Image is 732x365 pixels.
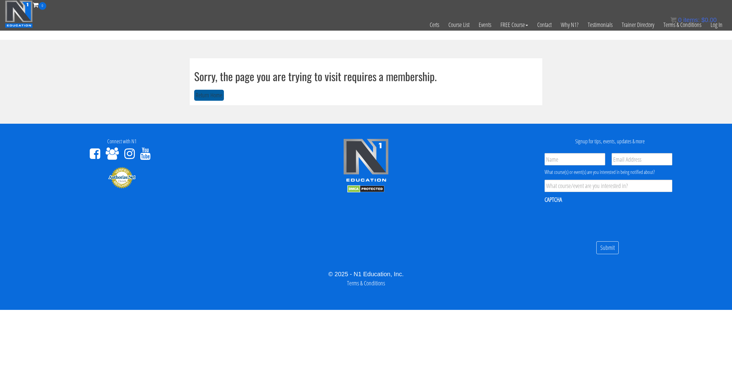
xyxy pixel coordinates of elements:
span: $ [701,17,705,23]
button: Return Home [194,90,224,101]
input: Name [545,153,605,165]
img: n1-education [5,0,33,28]
label: CAPTCHA [545,196,562,204]
h4: Connect with N1 [5,138,240,145]
bdi: 0.00 [701,17,717,23]
a: FREE Course [496,10,533,40]
img: DMCA.com Protection Status [347,185,384,193]
a: Contact [533,10,556,40]
iframe: reCAPTCHA [545,208,638,231]
a: Terms & Conditions [347,279,385,287]
div: © 2025 - N1 Education, Inc. [5,269,727,279]
a: Log In [706,10,727,40]
div: What course(s) or event(s) are you interested in being notified about? [545,168,672,176]
h4: Signup for tips, events, updates & more [492,138,727,145]
img: n1-edu-logo [343,138,389,184]
a: Why N1? [556,10,583,40]
img: icon11.png [670,17,677,23]
span: 0 [39,2,46,10]
input: Submit [596,241,619,254]
span: 0 [678,17,681,23]
a: Events [474,10,496,40]
input: What course/event are you interested in? [545,180,672,192]
a: Terms & Conditions [659,10,706,40]
a: Certs [425,10,444,40]
a: Testimonials [583,10,617,40]
a: 0 items: $0.00 [670,17,717,23]
a: Trainer Directory [617,10,659,40]
span: items: [683,17,700,23]
input: Email Address [612,153,672,165]
a: 0 [33,1,46,9]
a: Course List [444,10,474,40]
img: Authorize.Net Merchant - Click to Verify [108,167,136,189]
h1: Sorry, the page you are trying to visit requires a membership. [194,70,538,82]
